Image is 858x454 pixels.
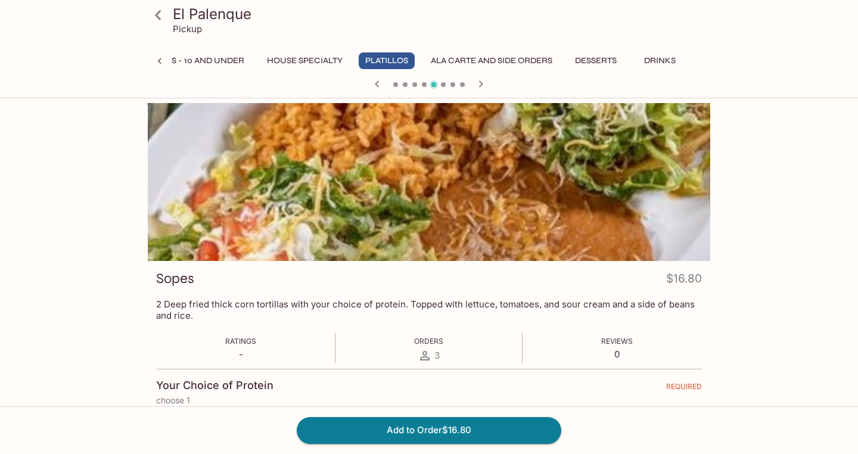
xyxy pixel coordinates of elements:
button: Platillos [359,52,415,69]
p: - [225,349,256,360]
button: Add to Order$16.80 [297,417,561,443]
p: 0 [601,349,633,360]
button: Desserts [568,52,623,69]
h4: $16.80 [666,269,702,293]
button: Drinks [633,52,686,69]
h3: Sopes [156,269,194,288]
div: Sopes [148,103,710,261]
button: Ala Carte and Side Orders [424,52,559,69]
h4: Your Choice of Protein [156,379,273,392]
button: House Specialty [260,52,349,69]
span: REQUIRED [666,382,702,396]
button: Kids - 10 and Under [151,52,251,69]
span: Reviews [601,337,633,346]
span: Ratings [225,337,256,346]
span: 3 [434,350,440,361]
p: choose 1 [156,396,702,405]
h3: El Palenque [173,5,705,23]
span: Orders [414,337,443,346]
p: Pickup [173,23,202,35]
p: 2 Deep fried thick corn tortillas with your choice of protein. Topped with lettuce, tomatoes, and... [156,298,702,321]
